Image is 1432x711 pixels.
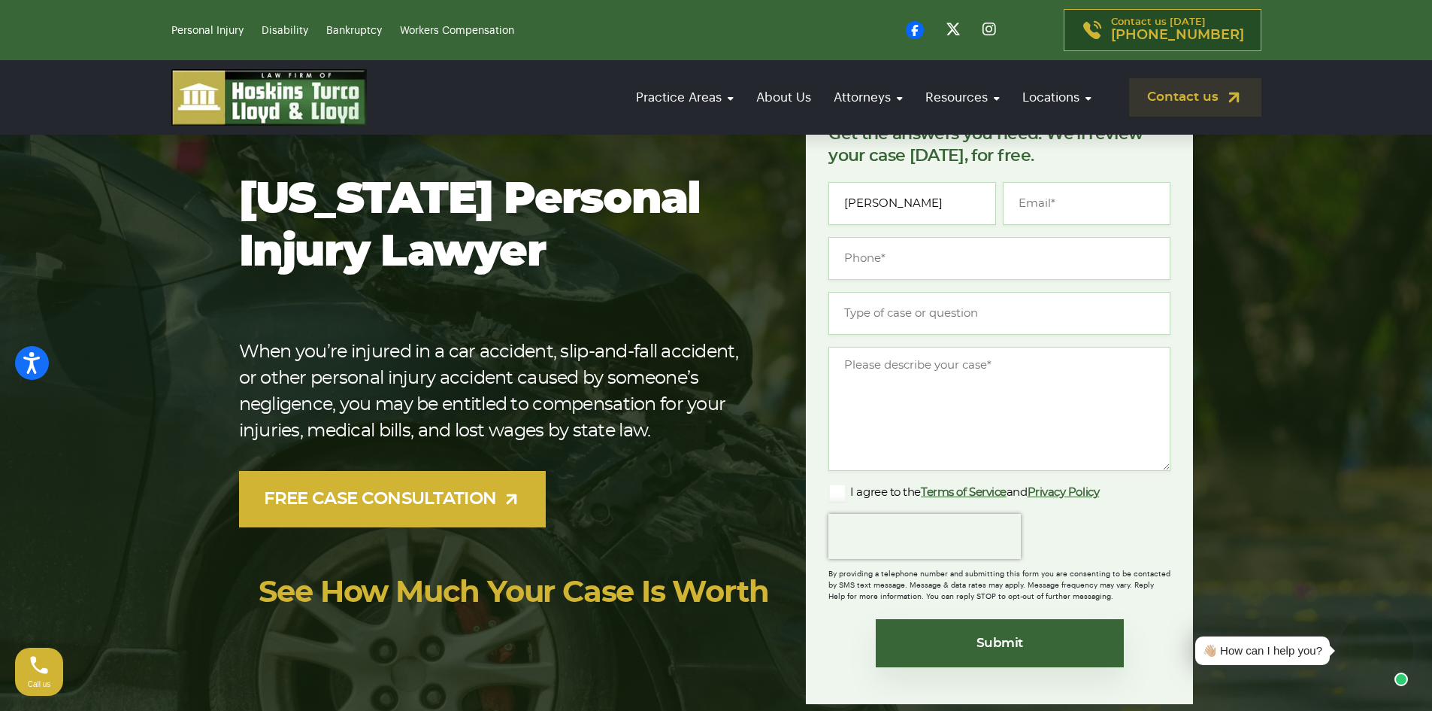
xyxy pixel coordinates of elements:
a: Disability [262,26,308,36]
a: Attorneys [826,76,910,119]
input: Phone* [828,237,1170,280]
iframe: reCAPTCHA [828,514,1021,559]
div: 👋🏼 How can I help you? [1203,643,1322,660]
img: arrow-up-right-light.svg [502,490,521,509]
h1: [US_STATE] Personal Injury Lawyer [239,174,758,279]
a: Open chat [1303,662,1335,694]
span: Call us [28,680,51,688]
a: Terms of Service [921,487,1007,498]
a: Bankruptcy [326,26,382,36]
img: logo [171,69,367,126]
label: I agree to the and [828,484,1099,502]
input: Type of case or question [828,292,1170,335]
a: Personal Injury [171,26,244,36]
a: FREE CASE CONSULTATION [239,471,546,527]
a: Resources [918,76,1007,119]
p: Contact us [DATE] [1111,17,1244,43]
a: Practice Areas [628,76,741,119]
a: Locations [1015,76,1099,119]
p: When you’re injured in a car accident, slip-and-fall accident, or other personal injury accident ... [239,339,758,445]
a: Workers Compensation [400,26,514,36]
a: About Us [749,76,819,119]
input: Full Name [828,182,996,225]
a: Contact us [1129,78,1261,117]
input: Submit [876,619,1124,667]
a: Privacy Policy [1028,487,1100,498]
a: See How Much Your Case Is Worth [259,578,769,608]
div: By providing a telephone number and submitting this form you are consenting to be contacted by SM... [828,559,1170,603]
a: Contact us [DATE][PHONE_NUMBER] [1064,9,1261,51]
input: Email* [1003,182,1170,225]
p: Get the answers you need. We’ll review your case [DATE], for free. [828,123,1170,167]
span: [PHONE_NUMBER] [1111,28,1244,43]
